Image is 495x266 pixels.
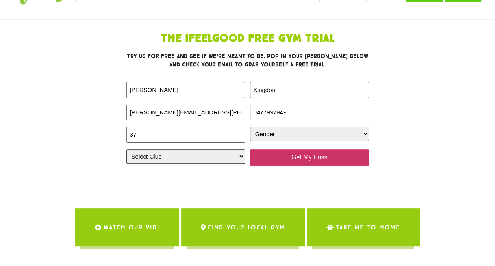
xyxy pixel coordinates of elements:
[126,82,245,98] input: FIRST NAME
[104,216,159,238] span: WATCH OUR VID!
[208,216,285,238] span: Find Your Local Gym
[74,33,421,44] h1: The IfeelGood Free Gym Trial
[75,208,179,246] a: WATCH OUR VID!
[307,208,420,246] a: Take me to Home
[126,52,369,69] h3: Try us for free and see if we’re meant to be. Pop in your [PERSON_NAME] below and check your emai...
[250,149,369,166] input: Get My Pass
[126,127,245,143] input: AGE
[181,208,305,246] a: Find Your Local Gym
[336,216,400,238] span: Take me to Home
[126,105,245,121] input: Email
[250,105,369,121] input: PHONE
[250,82,369,98] input: LAST NAME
